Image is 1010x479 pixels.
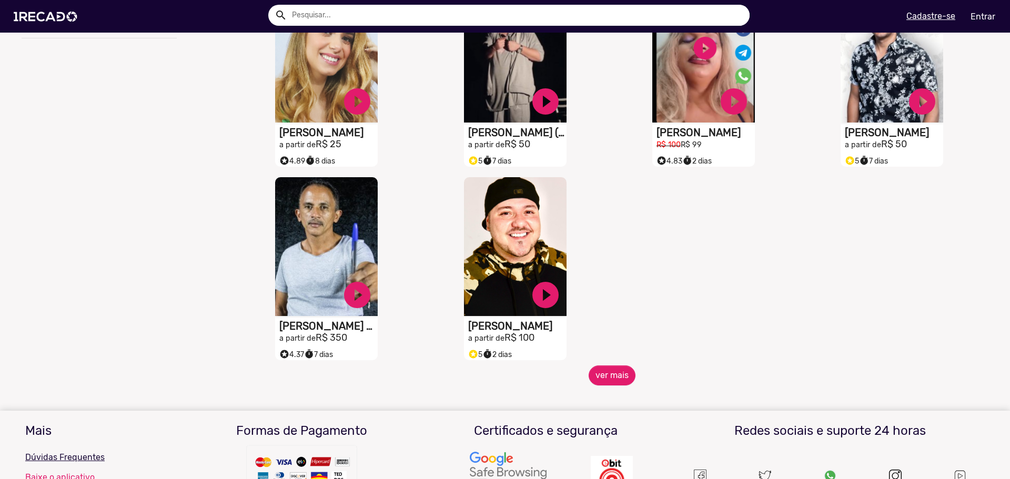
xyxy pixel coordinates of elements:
[468,332,567,344] h2: R$ 100
[482,153,492,166] i: timer
[718,86,750,117] a: play_circle_filled
[25,423,172,439] h3: Mais
[468,157,482,166] span: 5
[275,177,378,316] video: S1RECADO vídeos dedicados para fãs e empresas
[468,320,567,332] h1: [PERSON_NAME]
[468,126,567,139] h1: [PERSON_NAME] (churros)
[845,156,855,166] small: stars
[656,153,666,166] i: Selo super talento
[279,157,305,166] span: 4.89
[305,157,335,166] span: 8 dias
[279,156,289,166] small: stars
[482,156,492,166] small: timer
[468,334,504,343] small: a partir de
[279,346,289,359] i: Selo super talento
[656,140,681,149] small: R$ 100
[656,157,682,166] span: 4.83
[432,423,660,439] h3: Certificados e segurança
[468,350,482,359] span: 5
[682,153,692,166] i: timer
[482,157,511,166] span: 7 dias
[845,153,855,166] i: Selo super talento
[656,156,666,166] small: stars
[468,140,504,149] small: a partir de
[279,334,316,343] small: a partir de
[25,451,172,464] p: Dúvidas Frequentes
[845,139,943,150] h2: R$ 50
[304,349,314,359] small: timer
[279,140,316,149] small: a partir de
[279,350,304,359] span: 4.37
[341,279,373,311] a: play_circle_filled
[284,5,750,26] input: Pesquisar...
[304,350,333,359] span: 7 dias
[530,279,561,311] a: play_circle_filled
[279,320,378,332] h1: [PERSON_NAME] Caneta Azul
[279,126,378,139] h1: [PERSON_NAME]
[675,423,985,439] h3: Redes sociais e suporte 24 horas
[964,7,1002,26] a: Entrar
[464,177,567,316] video: S1RECADO vídeos dedicados para fãs e empresas
[271,5,289,24] button: Example home icon
[906,86,938,117] a: play_circle_filled
[279,139,378,150] h2: R$ 25
[845,157,859,166] span: 5
[279,332,378,344] h2: R$ 350
[906,11,955,21] u: Cadastre-se
[482,350,512,359] span: 2 dias
[468,139,567,150] h2: R$ 50
[468,349,478,359] small: stars
[305,156,315,166] small: timer
[682,157,712,166] span: 2 dias
[845,140,881,149] small: a partir de
[656,126,755,139] h1: [PERSON_NAME]
[482,349,492,359] small: timer
[859,156,869,166] small: timer
[468,346,478,359] i: Selo super talento
[279,153,289,166] i: Selo super talento
[681,140,702,149] small: R$ 99
[859,153,869,166] i: timer
[859,157,888,166] span: 7 dias
[682,156,692,166] small: timer
[188,423,416,439] h3: Formas de Pagamento
[530,86,561,117] a: play_circle_filled
[305,153,315,166] i: timer
[275,9,287,22] mat-icon: Example home icon
[845,126,943,139] h1: [PERSON_NAME]
[341,86,373,117] a: play_circle_filled
[468,153,478,166] i: Selo super talento
[482,346,492,359] i: timer
[304,346,314,359] i: timer
[589,365,635,385] button: ver mais
[468,156,478,166] small: stars
[279,349,289,359] small: stars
